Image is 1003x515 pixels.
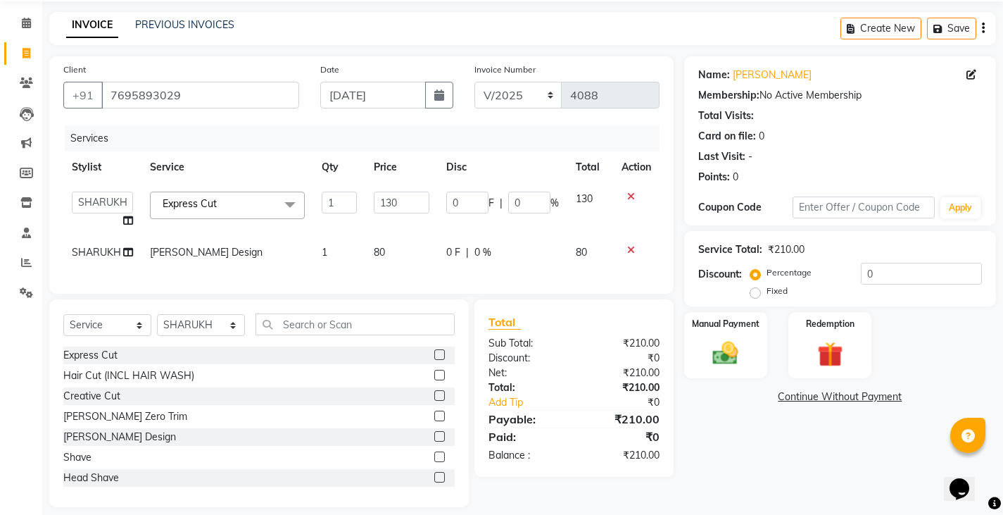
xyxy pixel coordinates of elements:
[698,108,754,123] div: Total Visits:
[478,428,574,445] div: Paid:
[478,380,574,395] div: Total:
[135,18,234,31] a: PREVIOUS INVOICES
[478,395,590,410] a: Add Tip
[698,88,759,103] div: Membership:
[767,285,788,297] label: Fixed
[705,339,746,368] img: _cash.svg
[322,246,327,259] span: 1
[733,68,812,82] a: [PERSON_NAME]
[72,246,121,259] span: SHARUKH
[733,170,738,185] div: 0
[313,151,365,183] th: Qty
[574,448,669,463] div: ₹210.00
[550,196,559,211] span: %
[63,430,176,445] div: [PERSON_NAME] Design
[759,129,764,144] div: 0
[927,18,976,39] button: Save
[320,63,339,76] label: Date
[478,448,574,463] div: Balance :
[590,395,670,410] div: ₹0
[63,389,120,404] div: Creative Cut
[63,471,119,485] div: Head Shave
[698,242,762,257] div: Service Total:
[567,151,613,183] th: Total
[698,68,730,82] div: Name:
[150,246,263,259] span: [PERSON_NAME] Design
[840,18,921,39] button: Create New
[63,82,103,108] button: +91
[574,351,669,366] div: ₹0
[474,63,536,76] label: Invoice Number
[687,390,993,404] a: Continue Without Payment
[438,151,567,183] th: Disc
[66,13,118,38] a: INVOICE
[65,125,670,151] div: Services
[698,129,756,144] div: Card on file:
[474,245,491,260] span: 0 %
[446,245,460,260] span: 0 F
[698,149,745,164] div: Last Visit:
[748,149,752,164] div: -
[500,196,503,211] span: |
[574,428,669,445] div: ₹0
[163,197,217,210] span: Express Cut
[576,246,587,259] span: 80
[793,197,935,218] input: Enter Offer / Coupon Code
[63,450,92,465] div: Shave
[768,242,805,257] div: ₹210.00
[256,314,455,335] input: Search or Scan
[63,368,194,383] div: Hair Cut (INCL HAIR WASH)
[692,318,759,330] label: Manual Payment
[698,200,793,215] div: Coupon Code
[141,151,313,183] th: Service
[63,63,86,76] label: Client
[101,82,299,108] input: Search by Name/Mobile/Email/Code
[574,380,669,395] div: ₹210.00
[940,197,980,218] button: Apply
[806,318,854,330] label: Redemption
[613,151,660,183] th: Action
[698,267,742,282] div: Discount:
[63,348,118,363] div: Express Cut
[574,336,669,351] div: ₹210.00
[365,151,438,183] th: Price
[374,246,385,259] span: 80
[809,339,851,371] img: _gift.svg
[767,266,812,279] label: Percentage
[698,88,982,103] div: No Active Membership
[574,366,669,380] div: ₹210.00
[63,409,187,424] div: [PERSON_NAME] Zero Trim
[466,245,469,260] span: |
[217,197,223,210] a: x
[478,366,574,380] div: Net:
[478,351,574,366] div: Discount:
[63,151,141,183] th: Stylist
[478,411,574,428] div: Payable:
[488,196,494,211] span: F
[478,336,574,351] div: Sub Total:
[574,411,669,428] div: ₹210.00
[698,170,730,185] div: Points:
[488,315,521,330] span: Total
[944,459,989,501] iframe: chat widget
[576,192,593,205] span: 130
